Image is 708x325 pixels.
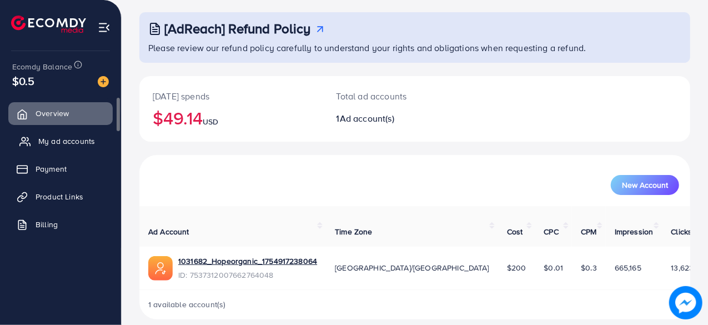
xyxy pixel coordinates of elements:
span: Ad account(s) [340,112,394,124]
span: Product Links [36,191,83,202]
a: Payment [8,158,113,180]
span: 665,165 [615,262,641,273]
span: Impression [615,226,654,237]
button: New Account [611,175,679,195]
p: [DATE] spends [153,89,310,103]
p: Please review our refund policy carefully to understand your rights and obligations when requesti... [148,41,684,54]
span: 1 available account(s) [148,299,226,310]
span: New Account [622,181,668,189]
span: $200 [507,262,526,273]
img: ic-ads-acc.e4c84228.svg [148,256,173,281]
a: My ad accounts [8,130,113,152]
a: Billing [8,213,113,236]
img: logo [11,16,86,33]
img: menu [98,21,111,34]
span: Overview [36,108,69,119]
span: [GEOGRAPHIC_DATA]/[GEOGRAPHIC_DATA] [335,262,489,273]
img: image [98,76,109,87]
h3: [AdReach] Refund Policy [164,21,311,37]
a: Overview [8,102,113,124]
span: Payment [36,163,67,174]
a: 1031682_Hopeorganic_1754917238064 [178,256,317,267]
span: USD [203,116,218,127]
span: CPM [581,226,596,237]
span: ID: 7537312007662764048 [178,269,317,281]
span: $0.01 [544,262,564,273]
p: Total ad accounts [337,89,448,103]
span: Ad Account [148,226,189,237]
span: Cost [507,226,523,237]
span: CPC [544,226,559,237]
span: $0.3 [581,262,597,273]
span: 13,623 [671,262,694,273]
span: My ad accounts [38,136,95,147]
span: Time Zone [335,226,372,237]
span: $0.5 [12,73,35,89]
h2: $49.14 [153,107,310,128]
span: Clicks [671,226,692,237]
span: Billing [36,219,58,230]
img: image [669,286,702,319]
span: Ecomdy Balance [12,61,72,72]
h2: 1 [337,113,448,124]
a: Product Links [8,186,113,208]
